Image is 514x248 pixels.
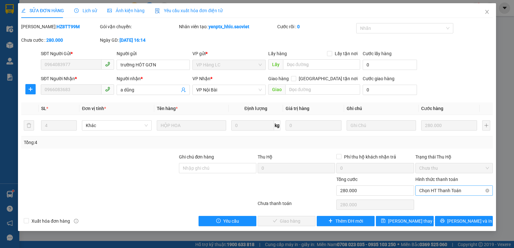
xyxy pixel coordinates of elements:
[21,37,99,44] div: Chưa cước :
[388,218,439,225] span: [PERSON_NAME] thay đổi
[155,8,160,13] img: icon
[196,85,262,95] span: VP Nội Bài
[41,75,114,82] div: SĐT Người Nhận
[24,120,34,131] button: delete
[192,50,266,57] div: VP gửi
[328,218,333,224] span: plus
[199,216,256,226] button: exclamation-circleYêu cầu
[57,24,80,29] b: HZ8TT99M
[296,75,360,82] span: [GEOGRAPHIC_DATA] tận nơi
[419,163,489,173] span: Chưa thu
[363,51,392,56] label: Cước lấy hàng
[41,50,114,57] div: SĐT Người Gửi
[107,8,112,13] span: picture
[181,87,186,92] span: user-add
[100,37,177,44] div: Ngày GD:
[223,218,239,225] span: Yêu cầu
[46,38,63,43] b: 280.000
[376,216,434,226] button: save[PERSON_NAME] thay đổi
[363,85,417,95] input: Cước giao hàng
[268,84,285,95] span: Giao
[363,76,394,81] label: Cước giao hàng
[26,87,35,92] span: plus
[21,8,26,13] span: edit
[421,120,477,131] input: 0
[332,50,360,57] span: Lấy tận nơi
[74,8,97,13] span: Lịch sử
[297,24,300,29] b: 0
[317,216,375,226] button: plusThêm ĐH mới
[257,200,336,211] div: Chưa thanh toán
[440,218,445,224] span: printer
[86,121,147,130] span: Khác
[21,23,99,30] div: [PERSON_NAME]:
[179,23,276,30] div: Nhân viên tạo:
[196,60,262,70] span: VP Hàng LC
[347,120,416,131] input: Ghi Chú
[485,189,489,192] span: close-circle
[155,8,223,13] span: Yêu cầu xuất hóa đơn điện tử
[484,9,490,14] span: close
[105,87,110,92] span: phone
[216,218,221,224] span: exclamation-circle
[341,153,399,160] span: Phí thu hộ khách nhận trả
[435,216,493,226] button: printer[PERSON_NAME] và In
[117,75,190,82] div: Người nhận
[335,218,363,225] span: Thêm ĐH mới
[268,76,289,81] span: Giao hàng
[421,106,443,111] span: Cước hàng
[41,106,46,111] span: SL
[120,38,146,43] b: [DATE] 16:14
[117,50,190,57] div: Người gửi
[179,163,256,173] input: Ghi chú đơn hàng
[447,218,492,225] span: [PERSON_NAME] và In
[107,8,145,13] span: Ảnh kiện hàng
[105,62,110,67] span: phone
[21,8,64,13] span: SỬA ĐƠN HÀNG
[100,23,177,30] div: Gói vận chuyển:
[258,154,272,159] span: Thu Hộ
[344,102,419,115] th: Ghi chú
[74,219,78,223] span: info-circle
[274,120,280,131] span: kg
[277,23,355,30] div: Cước rồi :
[415,153,493,160] div: Trạng thái Thu Hộ
[25,84,36,94] button: plus
[482,120,490,131] button: plus
[381,218,385,224] span: save
[157,106,178,111] span: Tên hàng
[336,177,358,182] span: Tổng cước
[29,218,73,225] span: Xuất hóa đơn hàng
[286,120,341,131] input: 0
[82,106,106,111] span: Đơn vị tính
[74,8,79,13] span: clock-circle
[419,186,489,195] span: Chọn HT Thanh Toán
[268,59,283,70] span: Lấy
[258,216,315,226] button: checkGiao hàng
[244,106,267,111] span: Định lượng
[208,24,249,29] b: yenptx_hhlc.saoviet
[478,3,496,21] button: Close
[24,139,199,146] div: Tổng: 4
[179,154,214,159] label: Ghi chú đơn hàng
[268,51,287,56] span: Lấy hàng
[415,177,458,182] label: Hình thức thanh toán
[286,106,309,111] span: Giá trị hàng
[283,59,360,70] input: Dọc đường
[363,60,417,70] input: Cước lấy hàng
[285,84,360,95] input: Dọc đường
[157,120,226,131] input: VD: Bàn, Ghế
[192,76,210,81] span: VP Nhận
